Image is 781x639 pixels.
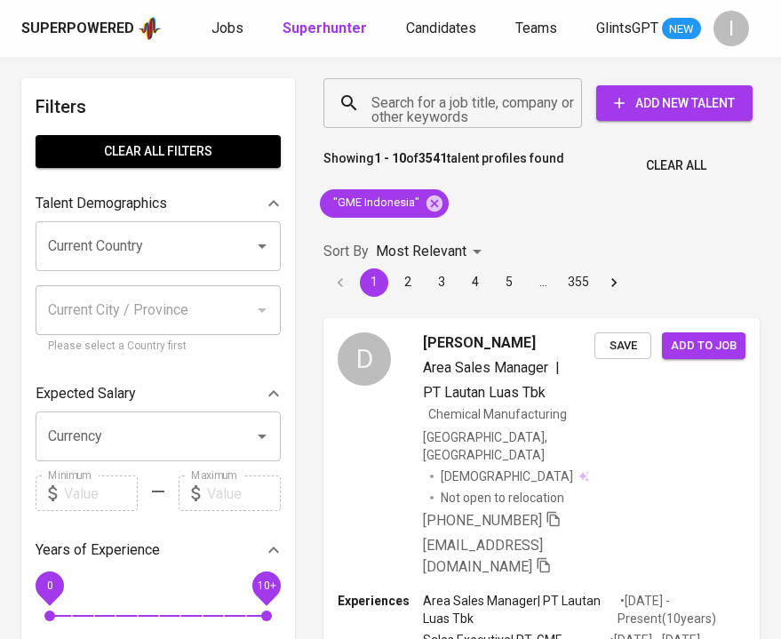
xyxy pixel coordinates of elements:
[36,376,281,411] div: Expected Salary
[21,19,134,39] div: Superpowered
[50,140,267,163] span: Clear All filters
[671,336,737,356] span: Add to job
[423,359,548,376] span: Area Sales Manager
[211,18,247,40] a: Jobs
[423,428,594,464] div: [GEOGRAPHIC_DATA], [GEOGRAPHIC_DATA]
[423,512,542,529] span: [PHONE_NUMBER]
[211,20,243,36] span: Jobs
[376,236,488,268] div: Most Relevant
[713,11,749,46] div: I
[394,268,422,297] button: Go to page 2
[36,532,281,568] div: Years of Experience
[596,18,701,40] a: GlintsGPT NEW
[441,489,564,507] p: Not open to relocation
[555,357,560,379] span: |
[529,273,557,291] div: …
[374,151,406,165] b: 1 - 10
[418,151,447,165] b: 3541
[323,149,564,182] p: Showing of talent profiles found
[338,592,423,610] p: Experiences
[662,20,701,38] span: NEW
[596,85,753,121] button: Add New Talent
[257,579,275,592] span: 10+
[495,268,523,297] button: Go to page 5
[338,332,391,386] div: D
[36,383,136,404] p: Expected Salary
[138,15,162,42] img: app logo
[323,241,369,262] p: Sort By
[639,149,713,182] button: Clear All
[36,193,167,214] p: Talent Demographics
[376,241,466,262] p: Most Relevant
[36,539,160,561] p: Years of Experience
[406,20,476,36] span: Candidates
[423,592,618,627] p: Area Sales Manager | PT Lautan Luas Tbk
[207,475,281,511] input: Value
[36,92,281,121] h6: Filters
[594,332,651,360] button: Save
[646,155,706,177] span: Clear All
[600,268,628,297] button: Go to next page
[250,424,275,449] button: Open
[406,18,480,40] a: Candidates
[21,15,162,42] a: Superpoweredapp logo
[423,384,546,401] span: PT Lautan Luas Tbk
[610,92,738,115] span: Add New Talent
[515,20,557,36] span: Teams
[36,186,281,221] div: Talent Demographics
[562,268,594,297] button: Go to page 355
[423,537,543,575] span: [EMAIL_ADDRESS][DOMAIN_NAME]
[48,338,268,355] p: Please select a Country first
[64,475,138,511] input: Value
[515,18,561,40] a: Teams
[250,234,275,259] button: Open
[323,268,631,297] nav: pagination navigation
[46,579,52,592] span: 0
[461,268,490,297] button: Go to page 4
[320,189,449,218] div: "GME Indonesia"
[36,135,281,168] button: Clear All filters
[360,268,388,297] button: page 1
[428,407,567,421] span: Chemical Manufacturing
[320,195,430,212] span: "GME Indonesia"
[283,20,367,36] b: Superhunter
[662,332,745,360] button: Add to job
[441,467,576,485] span: [DEMOGRAPHIC_DATA]
[423,332,536,354] span: [PERSON_NAME]
[596,20,658,36] span: GlintsGPT
[283,18,371,40] a: Superhunter
[618,592,745,627] p: • [DATE] - Present ( 10 years )
[427,268,456,297] button: Go to page 3
[603,336,642,356] span: Save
